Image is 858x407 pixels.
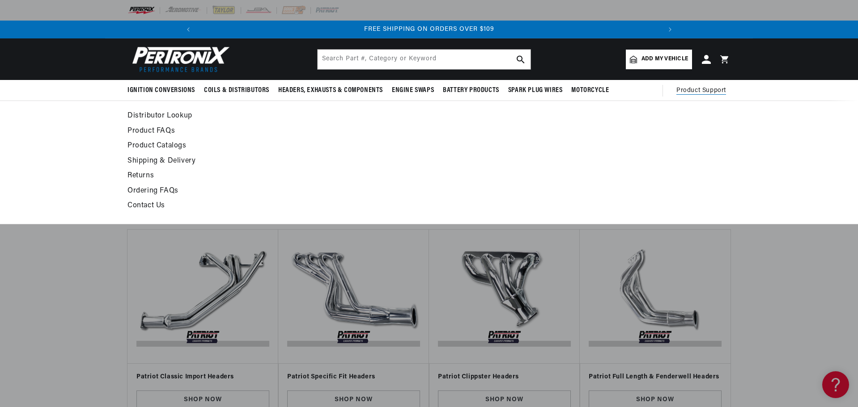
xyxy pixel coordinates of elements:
[661,21,679,38] button: Translation missing: en.sections.announcements.next_announcement
[567,80,613,101] summary: Motorcycle
[438,373,571,382] h3: Patriot Clippster Headers
[287,373,420,382] h3: Patriot Specific Fit Headers
[676,86,726,96] span: Product Support
[318,50,531,69] input: Search Part #, Category or Keyword
[511,50,531,69] button: search button
[274,80,387,101] summary: Headers, Exhausts & Components
[127,125,567,138] a: Product FAQs
[197,25,661,34] div: 3 of 3
[278,86,383,95] span: Headers, Exhausts & Components
[127,44,230,75] img: Pertronix
[641,55,688,63] span: Add my vehicle
[200,80,274,101] summary: Coils & Distributors
[287,239,420,354] img: Patriot-Specific-Fit-Headers-v1588104112434.jpg
[443,86,499,95] span: Battery Products
[626,50,692,69] a: Add my vehicle
[127,86,195,95] span: Ignition Conversions
[127,155,567,168] a: Shipping & Delivery
[571,86,609,95] span: Motorcycle
[387,80,438,101] summary: Engine Swaps
[589,373,722,382] h3: Patriot Full Length & Fenderwell Headers
[392,86,434,95] span: Engine Swaps
[508,86,563,95] span: Spark Plug Wires
[504,80,567,101] summary: Spark Plug Wires
[438,80,504,101] summary: Battery Products
[589,239,722,354] img: Patriot-Fenderwell-111-v1590437195265.jpg
[127,140,567,152] a: Product Catalogs
[438,239,571,354] img: Patriot-Clippster-Headers-v1588104121313.jpg
[127,80,200,101] summary: Ignition Conversions
[676,80,731,101] summary: Product Support
[127,185,567,197] a: Ordering FAQs
[127,200,567,212] a: Contact Us
[364,26,494,33] span: FREE SHIPPING ON ORDERS OVER $109
[127,110,567,122] a: Distributor Lookup
[179,21,197,38] button: Translation missing: en.sections.announcements.previous_announcement
[136,373,269,382] h3: Patriot Classic Import Headers
[197,25,661,34] div: Announcement
[204,86,269,95] span: Coils & Distributors
[136,239,269,354] img: Patriot-Classic-Import-Headers-v1588104940254.jpg
[127,170,567,182] a: Returns
[105,21,753,38] slideshow-component: Translation missing: en.sections.announcements.announcement_bar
